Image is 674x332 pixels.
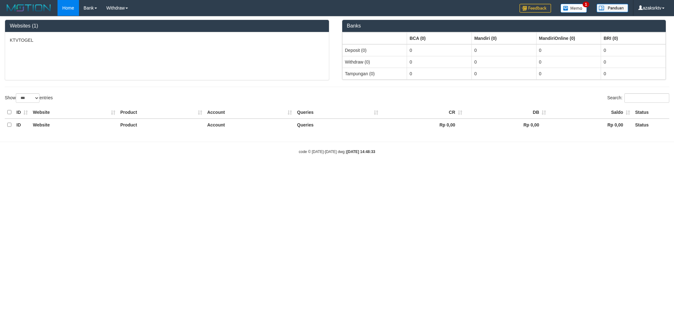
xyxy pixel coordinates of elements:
[549,106,633,119] th: Saldo
[407,44,472,56] td: 0
[536,32,601,44] th: Group: activate to sort column ascending
[342,32,407,44] th: Group: activate to sort column ascending
[561,4,587,13] img: Button%20Memo.svg
[14,106,30,119] th: ID
[471,56,536,68] td: 0
[471,68,536,79] td: 0
[347,150,375,154] strong: [DATE] 14:48:33
[597,4,628,12] img: panduan.png
[299,150,375,154] small: code © [DATE]-[DATE] dwg |
[407,32,472,44] th: Group: activate to sort column ascending
[607,93,669,103] label: Search:
[118,106,205,119] th: Product
[536,56,601,68] td: 0
[381,119,465,131] th: Rp 0,00
[347,23,661,29] h3: Banks
[519,4,551,13] img: Feedback.jpg
[342,56,407,68] td: Withdraw (0)
[601,56,666,68] td: 0
[601,44,666,56] td: 0
[5,93,53,103] label: Show entries
[624,93,669,103] input: Search:
[30,119,118,131] th: Website
[601,68,666,79] td: 0
[633,106,669,119] th: Status
[16,93,39,103] select: Showentries
[205,119,294,131] th: Account
[601,32,666,44] th: Group: activate to sort column ascending
[633,119,669,131] th: Status
[10,23,324,29] h3: Websites (1)
[342,44,407,56] td: Deposit (0)
[536,68,601,79] td: 0
[381,106,465,119] th: CR
[294,106,381,119] th: Queries
[5,3,53,13] img: MOTION_logo.png
[471,44,536,56] td: 0
[536,44,601,56] td: 0
[583,2,589,7] span: 1
[407,68,472,79] td: 0
[465,106,549,119] th: DB
[342,68,407,79] td: Tampungan (0)
[10,37,324,43] p: KTVTOGEL
[471,32,536,44] th: Group: activate to sort column ascending
[294,119,381,131] th: Queries
[118,119,205,131] th: Product
[205,106,294,119] th: Account
[549,119,633,131] th: Rp 0,00
[465,119,549,131] th: Rp 0,00
[407,56,472,68] td: 0
[14,119,30,131] th: ID
[30,106,118,119] th: Website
